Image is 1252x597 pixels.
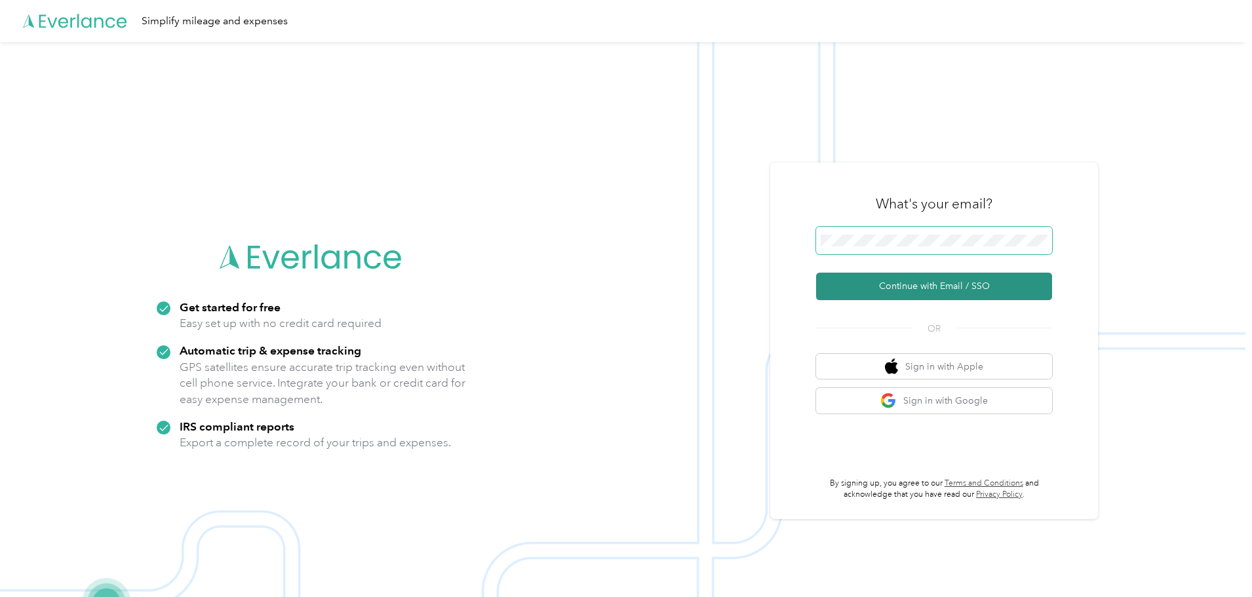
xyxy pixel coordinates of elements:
[180,359,466,408] p: GPS satellites ensure accurate trip tracking even without cell phone service. Integrate your bank...
[816,388,1052,414] button: google logoSign in with Google
[880,393,897,409] img: google logo
[180,343,361,357] strong: Automatic trip & expense tracking
[180,419,294,433] strong: IRS compliant reports
[816,273,1052,300] button: Continue with Email / SSO
[180,434,451,451] p: Export a complete record of your trips and expenses.
[816,478,1052,501] p: By signing up, you agree to our and acknowledge that you have read our .
[876,195,992,213] h3: What's your email?
[142,13,288,29] div: Simplify mileage and expenses
[816,354,1052,379] button: apple logoSign in with Apple
[885,358,898,375] img: apple logo
[976,490,1023,499] a: Privacy Policy
[945,478,1023,488] a: Terms and Conditions
[180,315,381,332] p: Easy set up with no credit card required
[180,300,281,314] strong: Get started for free
[911,322,957,336] span: OR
